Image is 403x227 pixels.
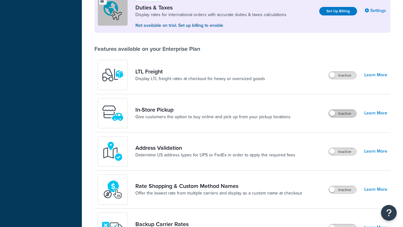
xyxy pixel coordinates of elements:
img: kIG8fy0lQAAAABJRU5ErkJggg== [102,140,124,162]
img: icon-duo-feat-rate-shopping-ecdd8bed.png [102,178,124,201]
a: Give customers the option to buy online and pick up from your pickup locations [135,114,291,120]
a: Settings [365,6,387,15]
label: Inactive [329,186,356,194]
a: Duties & Taxes [135,4,287,11]
div: Features available on your Enterprise Plan [94,45,200,52]
a: Address Validation [135,144,295,151]
a: Offer the lowest rate from multiple carriers and display as a custom name at checkout [135,190,302,196]
p: Not available on trial. Set up billing to enable [135,22,287,29]
img: wfgcfpwTIucLEAAAAASUVORK5CYII= [102,102,124,124]
label: Inactive [329,110,356,117]
a: Learn More [364,71,387,79]
button: Open Resource Center [381,205,397,221]
a: Learn More [364,109,387,118]
a: In-Store Pickup [135,106,291,113]
label: Inactive [329,72,356,79]
a: Display rates for international orders with accurate duties & taxes calculations [135,12,287,18]
a: Display LTL freight rates at checkout for heavy or oversized goods [135,76,265,82]
label: Inactive [329,148,356,155]
img: y79ZsPf0fXUFUhFXDzUgf+ktZg5F2+ohG75+v3d2s1D9TjoU8PiyCIluIjV41seZevKCRuEjTPPOKHJsQcmKCXGdfprl3L4q7... [102,64,124,86]
a: Set Up Billing [319,7,357,15]
a: Learn More [364,147,387,156]
a: Learn More [364,185,387,194]
a: LTL Freight [135,68,265,75]
a: Determine US address types for UPS or FedEx in order to apply the required fees [135,152,295,158]
a: Rate Shopping & Custom Method Names [135,183,302,189]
